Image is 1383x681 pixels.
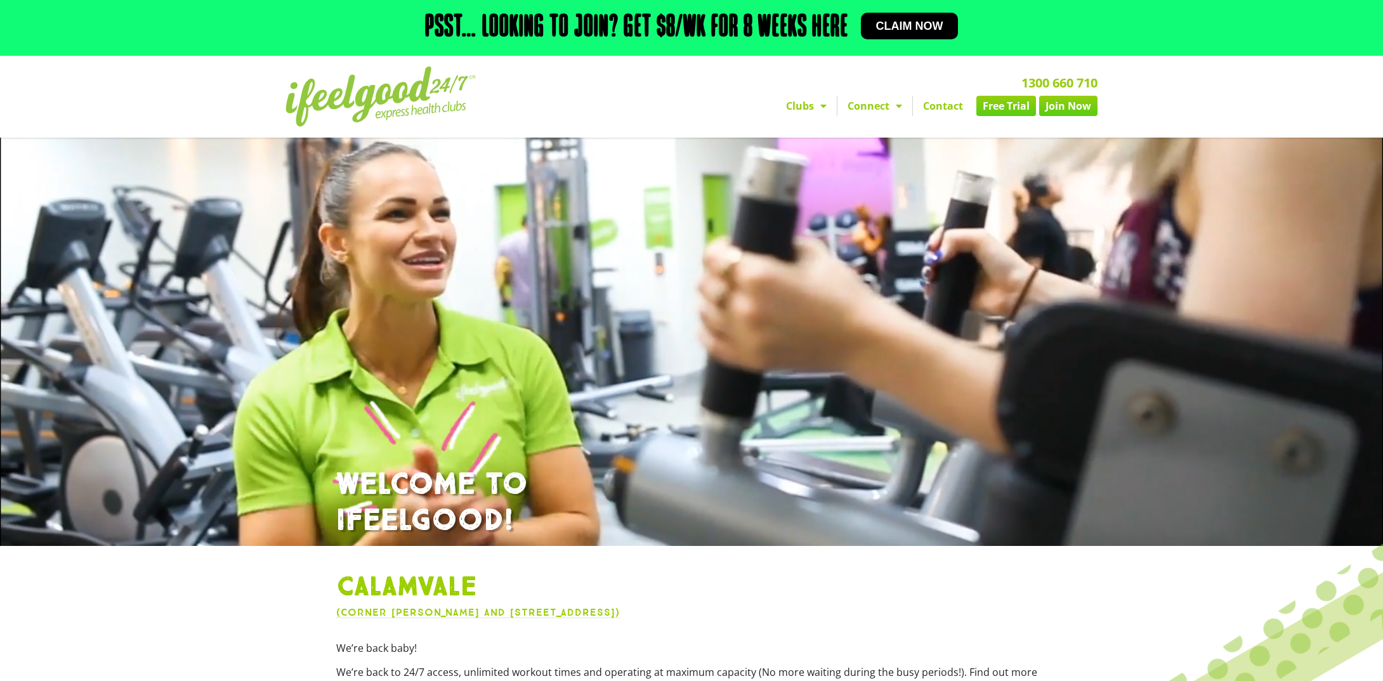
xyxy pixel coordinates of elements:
a: Contact [913,96,973,116]
h1: WELCOME TO IFEELGOOD! [336,467,1047,540]
a: Join Now [1039,96,1098,116]
a: Claim now [861,13,959,39]
a: 1300 660 710 [1021,74,1098,91]
span: Claim now [876,20,943,32]
a: Free Trial [976,96,1036,116]
a: Clubs [776,96,837,116]
h2: Psst… Looking to join? Get $8/wk for 8 weeks here [425,13,848,43]
nav: Menu [574,96,1098,116]
h1: Calamvale [336,571,1047,604]
a: (Corner [PERSON_NAME] and [STREET_ADDRESS]) [336,606,620,618]
a: Connect [837,96,912,116]
p: We’re back baby! [336,640,1047,656]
